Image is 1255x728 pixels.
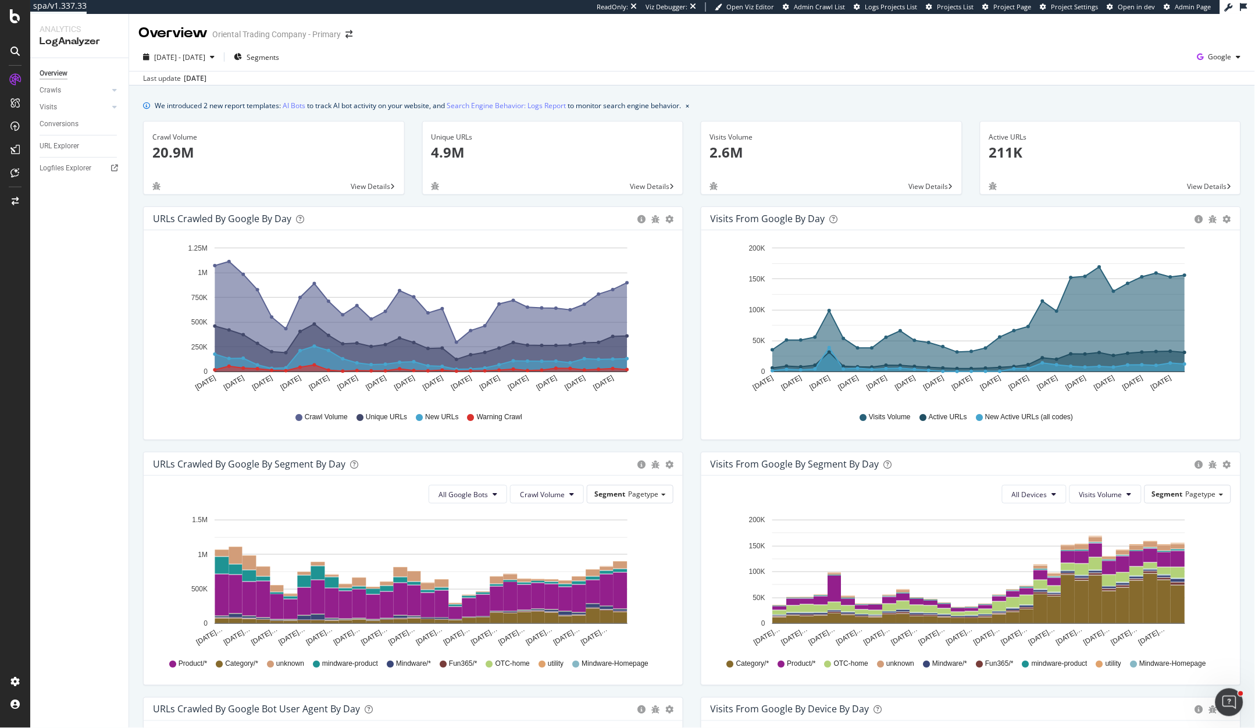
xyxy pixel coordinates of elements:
[429,485,507,504] button: All Google Bots
[1175,2,1211,11] span: Admin Page
[753,594,765,602] text: 50K
[865,2,918,11] span: Logs Projects List
[432,132,675,142] div: Unique URLs
[1040,2,1099,12] a: Project Settings
[449,659,477,669] span: Fun365/*
[40,84,109,97] a: Crawls
[787,659,816,669] span: Product/*
[153,458,345,470] div: URLs Crawled by Google By Segment By Day
[155,99,681,112] div: We introduced 2 new report templates: to track AI bot activity on your website, and to monitor se...
[710,142,953,162] p: 2.6M
[247,52,279,62] span: Segments
[637,461,646,469] div: circle-info
[582,659,648,669] span: Mindware-Homepage
[40,101,57,113] div: Visits
[937,2,974,11] span: Projects List
[152,182,161,190] div: bug
[191,319,208,327] text: 500K
[749,568,765,576] text: 100K
[651,215,659,223] div: bug
[153,240,669,401] div: A chart.
[711,213,825,224] div: Visits from Google by day
[548,659,564,669] span: utility
[1186,489,1216,499] span: Pagetype
[711,513,1227,648] svg: A chart.
[1195,215,1203,223] div: circle-info
[40,101,109,113] a: Visits
[727,2,775,11] span: Open Viz Editor
[225,659,258,669] span: Category/*
[736,659,769,669] span: Category/*
[143,73,206,84] div: Last update
[894,374,917,392] text: [DATE]
[153,513,669,648] svg: A chart.
[751,374,775,392] text: [DATE]
[1223,215,1231,223] div: gear
[1195,706,1203,714] div: circle-info
[989,142,1232,162] p: 211K
[198,551,208,559] text: 1M
[985,659,1014,669] span: Fun365/*
[40,162,91,174] div: Logfiles Explorer
[40,162,120,174] a: Logfiles Explorer
[1209,215,1217,223] div: bug
[1195,461,1203,469] div: circle-info
[191,294,208,302] text: 750K
[1208,52,1232,62] span: Google
[1079,490,1122,499] span: Visits Volume
[1064,374,1088,392] text: [DATE]
[780,374,803,392] text: [DATE]
[834,659,868,669] span: OTC-home
[345,30,352,38] div: arrow-right-arrow-left
[1188,181,1227,191] span: View Details
[1139,659,1206,669] span: Mindware-Homepage
[40,67,67,80] div: Overview
[711,458,879,470] div: Visits from Google By Segment By Day
[1121,374,1145,392] text: [DATE]
[154,52,205,62] span: [DATE] - [DATE]
[592,374,615,392] text: [DATE]
[922,374,946,392] text: [DATE]
[637,215,646,223] div: circle-info
[1152,489,1183,499] span: Segment
[979,374,1003,392] text: [DATE]
[710,182,718,190] div: bug
[191,343,208,351] text: 250K
[951,374,974,392] text: [DATE]
[40,118,79,130] div: Conversions
[1002,485,1067,504] button: All Devices
[1209,461,1217,469] div: bug
[711,240,1227,401] div: A chart.
[983,2,1032,12] a: Project Page
[40,35,119,48] div: LogAnalyzer
[749,244,765,252] text: 200K
[138,23,208,43] div: Overview
[198,269,208,277] text: 1M
[994,2,1032,11] span: Project Page
[305,412,348,422] span: Crawl Volume
[749,542,765,550] text: 150K
[597,2,628,12] div: ReadOnly:
[520,490,565,499] span: Crawl Volume
[40,23,119,35] div: Analytics
[510,485,584,504] button: Crawl Volume
[1215,688,1243,716] iframe: Intercom live chat
[432,142,675,162] p: 4.9M
[869,412,911,422] span: Visits Volume
[422,374,445,392] text: [DATE]
[40,140,120,152] a: URL Explorer
[665,461,673,469] div: gear
[564,374,587,392] text: [DATE]
[138,48,219,66] button: [DATE] - [DATE]
[646,2,687,12] div: Viz Debugger:
[279,374,302,392] text: [DATE]
[188,244,208,252] text: 1.25M
[929,412,967,422] span: Active URLs
[637,706,646,714] div: circle-info
[1193,48,1246,66] button: Google
[651,461,659,469] div: bug
[926,2,974,12] a: Projects List
[336,374,359,392] text: [DATE]
[761,620,765,628] text: 0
